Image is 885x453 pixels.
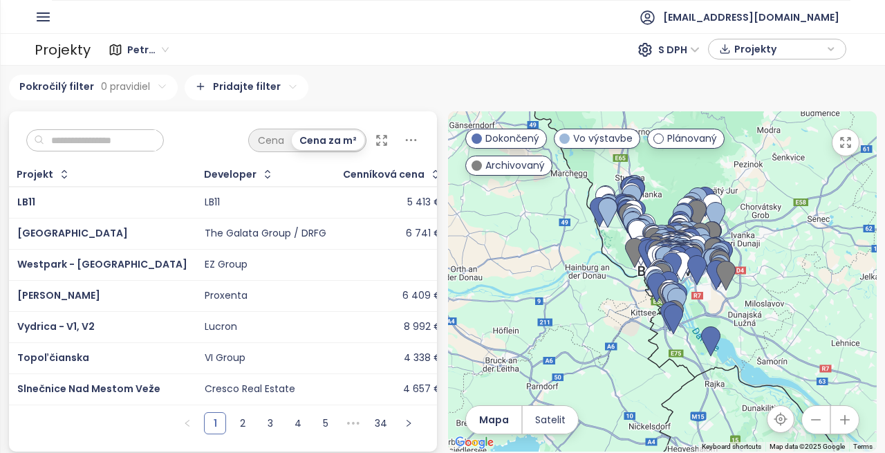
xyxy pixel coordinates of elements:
[485,131,539,146] span: Dokončený
[205,290,248,302] div: Proxenta
[343,170,425,179] div: Cenníková cena
[573,131,633,146] span: Vo výstavbe
[185,75,308,100] div: Pridajte filter
[407,196,442,209] div: 5 413 €
[35,36,91,63] div: Projekty
[205,228,326,240] div: The Galata Group / DRFG
[466,406,521,434] button: Mapa
[770,443,845,450] span: Map data ©2025 Google
[398,412,420,434] button: right
[205,352,245,364] div: VI Group
[205,259,248,271] div: EZ Group
[176,412,198,434] button: left
[342,412,364,434] span: •••
[176,412,198,434] li: Predchádzajúca strana
[101,79,150,94] span: 0 pravidiel
[404,352,442,364] div: 4 338 €
[406,228,442,240] div: 6 741 €
[17,226,128,240] a: [GEOGRAPHIC_DATA]
[287,412,309,434] li: 4
[663,1,839,34] span: [EMAIL_ADDRESS][DOMAIN_NAME]
[232,412,254,434] li: 2
[205,413,225,434] a: 1
[403,383,442,396] div: 4 657 €
[250,131,292,150] div: Cena
[17,382,160,396] a: Slnečnice Nad Mestom Veže
[404,321,442,333] div: 8 992 €
[17,170,53,179] div: Projekt
[523,406,578,434] button: Satelit
[702,442,761,452] button: Keyboard shortcuts
[716,39,839,59] div: button
[667,131,717,146] span: Plánovaný
[451,434,497,452] a: Open this area in Google Maps (opens a new window)
[370,412,392,434] li: 34
[204,170,257,179] div: Developer
[204,412,226,434] li: 1
[205,196,220,209] div: LB11
[17,195,35,209] a: LB11
[485,158,545,173] span: Archivovaný
[404,419,413,427] span: right
[17,351,89,364] a: Topoľčianska
[342,412,364,434] li: Nasledujúcich 5 strán
[315,412,337,434] li: 5
[9,75,178,100] div: Pokročilý filter
[205,383,295,396] div: Cresco Real Estate
[17,288,100,302] a: [PERSON_NAME]
[183,419,192,427] span: left
[734,39,823,59] span: Projekty
[260,413,281,434] a: 3
[658,39,700,60] span: S DPH
[127,39,169,60] span: Petržalka
[232,413,253,434] a: 2
[17,257,187,271] a: Westpark - [GEOGRAPHIC_DATA]
[205,321,237,333] div: Lucron
[398,412,420,434] li: Nasledujúca strana
[17,320,95,333] a: Vydrica - V1, V2
[371,413,391,434] a: 34
[292,131,364,150] div: Cena za m²
[288,413,308,434] a: 4
[451,434,497,452] img: Google
[259,412,281,434] li: 3
[315,413,336,434] a: 5
[402,290,442,302] div: 6 409 €
[479,412,509,427] span: Mapa
[535,412,566,427] span: Satelit
[853,443,873,450] a: Terms (opens in new tab)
